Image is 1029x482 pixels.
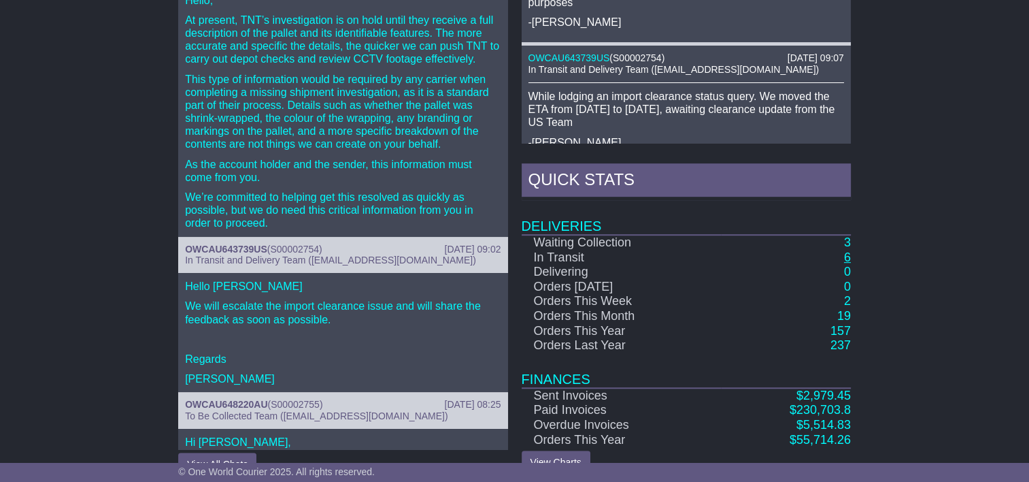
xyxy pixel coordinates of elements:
[270,244,319,255] span: S00002754
[522,280,722,295] td: Orders [DATE]
[522,265,722,280] td: Delivering
[844,251,851,264] a: 6
[796,389,851,402] a: $2,979.45
[444,399,501,411] div: [DATE] 08:25
[522,294,722,309] td: Orders This Week
[522,418,722,433] td: Overdue Invoices
[522,338,722,353] td: Orders Last Year
[444,244,501,255] div: [DATE] 09:02
[178,453,256,477] button: View All Chats
[185,353,501,366] p: Regards
[178,466,375,477] span: © One World Courier 2025. All rights reserved.
[830,324,851,338] a: 157
[803,389,851,402] span: 2,979.45
[522,235,722,251] td: Waiting Collection
[185,399,267,410] a: OWCAU648220AU
[185,372,501,385] p: [PERSON_NAME]
[528,90,844,129] p: While lodging an import clearance status query. We moved the ETA from [DATE] to [DATE], awaiting ...
[613,52,662,63] span: S00002754
[522,433,722,448] td: Orders This Year
[185,280,501,293] p: Hello [PERSON_NAME]
[837,309,851,323] a: 19
[803,418,851,432] span: 5,514.83
[185,191,501,230] p: We’re committed to helping get this resolved as quickly as possible, but we do need this critical...
[185,14,501,66] p: At present, TNT’s investigation is on hold until they receive a full description of the pallet an...
[185,244,501,255] div: ( )
[788,52,844,64] div: [DATE] 09:07
[185,411,448,421] span: To Be Collected Team ([EMAIL_ADDRESS][DOMAIN_NAME])
[185,436,501,449] p: Hi [PERSON_NAME],
[522,200,851,235] td: Deliveries
[185,399,501,411] div: ( )
[790,403,851,417] a: $230,703.8
[844,265,851,278] a: 0
[522,353,851,388] td: Finances
[185,73,501,151] p: This type of information would be required by any carrier when completing a missing shipment inve...
[528,64,820,75] span: In Transit and Delivery Team ([EMAIL_ADDRESS][DOMAIN_NAME])
[844,294,851,308] a: 2
[796,403,851,417] span: 230,703.8
[522,403,722,418] td: Paid Invoices
[796,418,851,432] a: $5,514.83
[528,136,844,149] p: -[PERSON_NAME]
[185,255,476,266] span: In Transit and Delivery Team ([EMAIL_ADDRESS][DOMAIN_NAME])
[844,280,851,293] a: 0
[522,324,722,339] td: Orders This Year
[185,244,267,255] a: OWCAU643739US
[790,433,851,447] a: $55,714.26
[185,158,501,184] p: As the account holder and the sender, this information must come from you.
[844,236,851,249] a: 3
[528,52,844,64] div: ( )
[796,433,851,447] span: 55,714.26
[522,163,851,200] div: Quick Stats
[271,399,320,410] span: S00002755
[185,300,501,325] p: We will escalate the import clearance issue and will share the feedback as soon as possible.
[522,451,590,475] a: View Charts
[528,16,844,29] p: -[PERSON_NAME]
[522,309,722,324] td: Orders This Month
[522,251,722,266] td: In Transit
[522,388,722,404] td: Sent Invoices
[830,338,851,352] a: 237
[528,52,610,63] a: OWCAU643739US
